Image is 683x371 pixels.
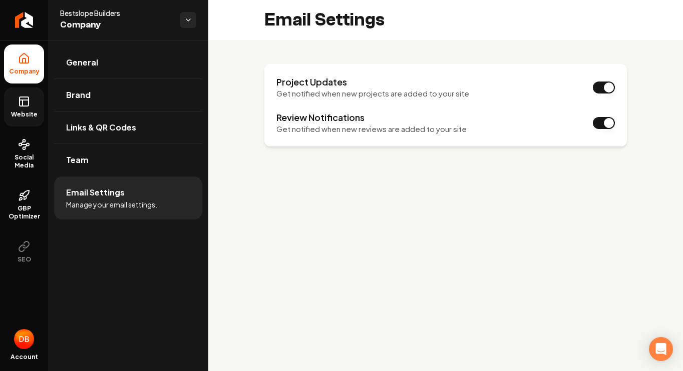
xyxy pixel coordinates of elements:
span: Bestslope Builders [60,8,172,18]
a: GBP Optimizer [4,181,44,228]
div: Open Intercom Messenger [649,337,673,361]
button: SEO [4,232,44,271]
a: Social Media [4,130,44,177]
a: Team [54,144,202,176]
a: Links & QR Codes [54,111,202,143]
span: Email Settings [66,186,125,198]
span: General [66,56,98,68]
span: Account [11,353,38,361]
h2: Email Settings [264,10,385,30]
span: GBP Optimizer [4,204,44,220]
h3: Review Notifications [276,111,467,123]
span: Website [7,110,42,118]
span: Company [5,67,44,75]
img: Rebolt Logo [15,12,34,28]
a: General [54,46,202,78]
span: SEO [14,255,35,263]
p: Get notified when new projects are added to your site [276,88,469,99]
h3: Project Updates [276,76,469,88]
p: Get notified when new reviews are added to your site [276,123,467,135]
span: Company [60,18,172,32]
span: Brand [66,89,91,101]
span: Manage your email settings. [66,199,157,209]
span: Team [66,154,89,166]
span: Social Media [4,153,44,169]
button: Open user button [14,329,34,349]
a: Website [4,87,44,126]
img: Devon Balet [14,329,34,349]
a: Brand [54,79,202,111]
span: Links & QR Codes [66,121,136,133]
